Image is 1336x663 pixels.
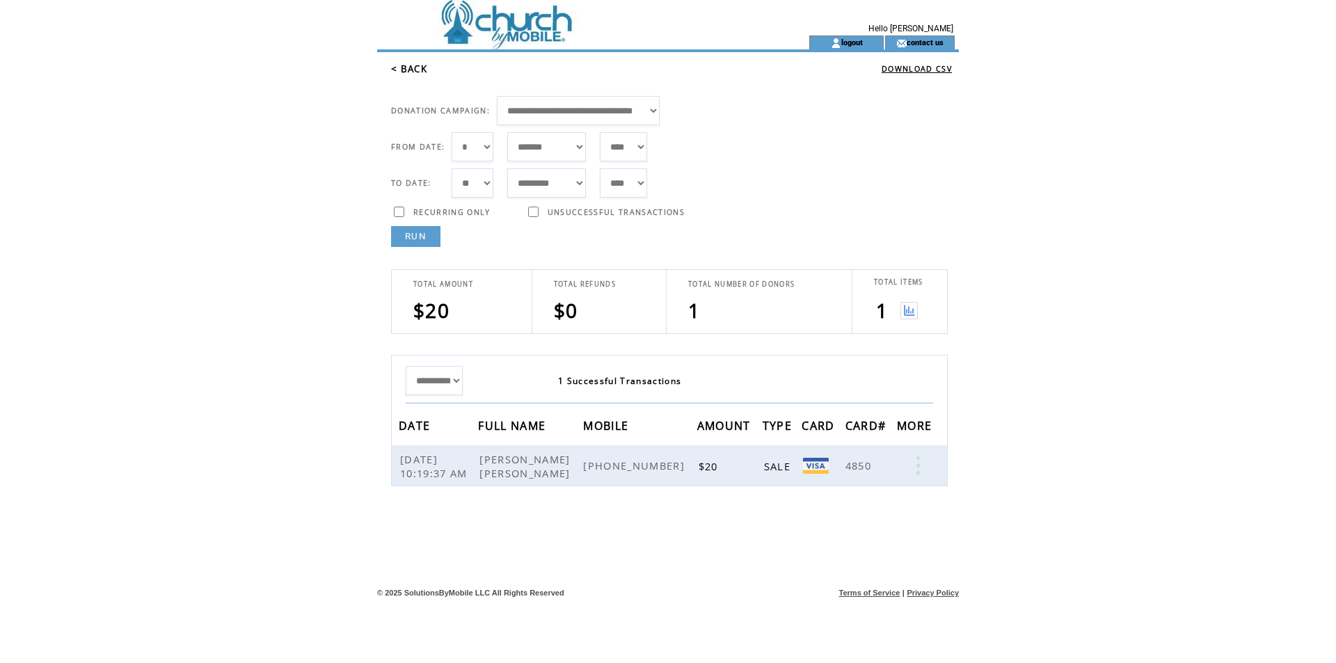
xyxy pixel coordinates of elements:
[391,142,445,152] span: FROM DATE:
[831,38,841,49] img: account_icon.gif
[688,280,795,289] span: TOTAL NUMBER OF DONORS
[391,178,431,188] span: TO DATE:
[391,226,440,247] a: RUN
[763,421,795,429] a: TYPE
[845,421,890,429] a: CARD#
[554,297,578,323] span: $0
[399,421,434,429] a: DATE
[896,38,907,49] img: contact_us_icon.gif
[583,421,632,429] a: MOBILE
[763,415,795,440] span: TYPE
[876,297,888,323] span: 1
[377,589,564,597] span: © 2025 SolutionsByMobile LLC All Rights Reserved
[802,421,838,429] a: CARD
[839,589,900,597] a: Terms of Service
[907,589,959,597] a: Privacy Policy
[699,459,722,473] span: $20
[697,421,754,429] a: AMOUNT
[478,421,549,429] a: FULL NAME
[802,415,838,440] span: CARD
[803,458,829,474] img: Visa
[391,106,490,115] span: DONATION CAMPAIGN:
[558,375,681,387] span: 1 Successful Transactions
[413,207,491,217] span: RECURRING ONLY
[897,415,935,440] span: MORE
[548,207,685,217] span: UNSUCCESSFUL TRANSACTIONS
[400,452,471,480] span: [DATE] 10:19:37 AM
[399,415,434,440] span: DATE
[900,302,918,319] img: View graph
[882,64,952,74] a: DOWNLOAD CSV
[845,415,890,440] span: CARD#
[697,415,754,440] span: AMOUNT
[688,297,700,323] span: 1
[583,415,632,440] span: MOBILE
[902,589,905,597] span: |
[391,63,427,75] a: < BACK
[413,280,473,289] span: TOTAL AMOUNT
[845,458,875,472] span: 4850
[841,38,863,47] a: logout
[478,415,549,440] span: FULL NAME
[874,278,923,287] span: TOTAL ITEMS
[554,280,616,289] span: TOTAL REFUNDS
[907,38,944,47] a: contact us
[868,24,953,33] span: Hello [PERSON_NAME]
[413,297,450,323] span: $20
[479,452,573,480] span: [PERSON_NAME] [PERSON_NAME]
[583,458,688,472] span: [PHONE_NUMBER]
[764,459,794,473] span: SALE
